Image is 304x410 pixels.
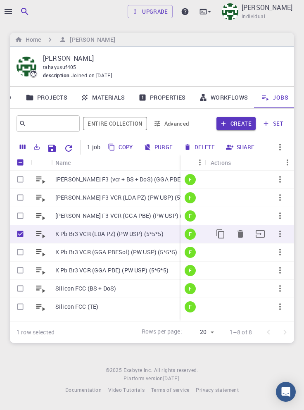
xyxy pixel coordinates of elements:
a: Privacy statement [196,386,239,394]
span: Platform version [123,374,163,383]
span: Privacy statement [196,386,239,393]
img: Taha Yusuf [222,3,238,20]
p: K Pb Br3 VCR (GGA PBE) (PW USP) (5*5*5) [55,266,169,274]
p: [PERSON_NAME] [242,2,292,12]
a: Video Tutorials [108,386,145,394]
div: Name [55,155,71,171]
button: Menu [193,156,207,169]
p: [PERSON_NAME] F3 VCR (LDA PZ) (PW USP) (5*5*5) [55,193,194,202]
span: F [185,231,195,238]
p: [PERSON_NAME] F3 VCR (GGA PBE) (PW USP) (5*5*5) [55,212,199,220]
div: Actions [211,155,231,171]
span: F [185,194,195,201]
button: Share [223,141,258,154]
p: Silicon FCC (TE) [55,303,98,311]
div: Name [51,155,204,171]
span: Terms of service [151,386,189,393]
a: Materials [74,87,132,108]
a: Properties [132,87,192,108]
p: [PERSON_NAME] F3 (vcr + BS + DoS) (GGA PBE) (PW USP) (5*5*5) [55,175,200,184]
a: Exabyte Inc. [123,366,152,374]
span: © 2025 [106,366,123,374]
span: Individual [242,12,265,21]
div: 1 row selected [17,328,55,336]
span: F [185,303,195,310]
button: Export [30,140,44,153]
button: Copy [105,141,136,154]
span: All rights reserved. [154,366,198,374]
p: 1–8 of 8 [230,328,252,336]
p: K Pb Br3 VCR (LDA PZ) (PW USP) (5*5*5) [55,230,164,238]
button: Purge [141,141,176,154]
a: Projects [19,87,74,108]
div: 20 [185,326,216,338]
button: Advanced [150,117,193,130]
span: F [185,285,195,292]
div: finished [185,174,196,185]
div: finished [185,265,196,276]
p: Rows per page: [142,327,182,337]
div: finished [185,283,196,294]
div: finished [185,210,196,222]
button: Copy [211,224,230,244]
h6: [PERSON_NAME] [66,35,115,44]
button: Entire collection [83,117,147,130]
button: Reset Explorer Settings [60,140,77,157]
a: Terms of service [151,386,189,394]
span: F [185,176,195,183]
span: F [185,212,195,219]
div: Open Intercom Messenger [276,382,296,402]
p: [PERSON_NAME] [43,53,281,63]
a: Jobs [254,87,295,108]
h6: Home [22,35,41,44]
button: Columns [16,140,30,153]
div: finished [185,192,196,203]
button: Save Explorer Settings [44,140,60,157]
span: Destek [17,6,43,13]
a: [DATE]. [163,374,180,383]
button: Menu [281,156,294,169]
span: F [185,249,195,256]
p: 1 job [87,143,100,151]
span: Documentation [65,386,102,393]
span: Filter throughout whole library including sets (folders) [83,117,147,130]
a: Workflows [192,87,255,108]
div: finished [185,247,196,258]
button: Sort [185,156,198,169]
span: F [185,267,195,274]
div: finished [185,301,196,312]
nav: breadcrumb [13,35,117,44]
button: set [259,117,287,130]
button: Delete [181,141,218,154]
div: Actions [207,155,294,171]
span: tahayusuf405 [43,64,76,70]
button: Delete [230,224,250,244]
div: finished [185,229,196,240]
button: Create [216,117,256,130]
p: Silicon FCC (BS + DoS) [55,284,116,293]
a: Upgrade [128,5,173,18]
span: [DATE] . [163,375,180,381]
div: Status [180,155,207,171]
span: description : [43,72,71,80]
button: Sort [71,156,84,169]
a: Documentation [65,386,102,394]
span: Exabyte Inc. [123,367,152,373]
div: Icon [31,155,51,171]
button: Move to set [250,224,270,244]
span: Video Tutorials [108,386,145,393]
span: Joined on [DATE] [71,72,112,80]
p: K Pb Br3 VCR (GGA PBESol) (PW USP) (5*5*5) [55,248,177,256]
